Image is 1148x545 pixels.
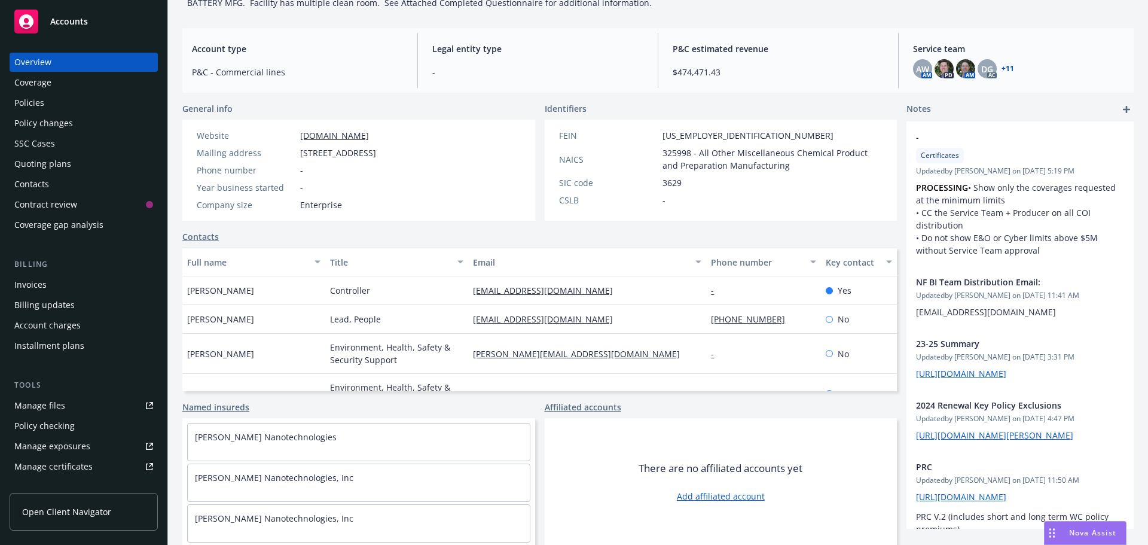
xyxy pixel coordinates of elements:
a: [PERSON_NAME] Nanotechnologies, Inc [195,472,353,483]
a: [PHONE_NUMBER] [711,313,795,325]
div: Policies [14,93,44,112]
div: Contacts [14,175,49,194]
div: Phone number [197,164,295,176]
span: - [300,181,303,194]
a: Coverage [10,73,158,92]
div: Policy checking [14,416,75,436]
a: [DOMAIN_NAME] [300,130,369,141]
div: Contract review [14,195,77,214]
a: Manage certificates [10,457,158,476]
strong: PROCESSING [916,182,968,193]
span: Legal entity type [432,42,643,55]
div: Mailing address [197,147,295,159]
img: photo [956,59,975,78]
span: Environment, Health, Safety & Security Support [330,341,463,366]
div: -CertificatesUpdatedby [PERSON_NAME] on [DATE] 5:19 PMPROCESSING• Show only the coverages request... [906,121,1134,266]
span: - [300,164,303,176]
span: 23-25 Summary [916,337,1093,350]
div: Invoices [14,275,47,294]
div: 2024 Renewal Key Policy ExclusionsUpdatedby [PERSON_NAME] on [DATE] 4:47 PM[URL][DOMAIN_NAME][PER... [906,389,1134,451]
a: Manage exposures [10,437,158,456]
span: P&C estimated revenue [673,42,884,55]
a: SSC Cases [10,134,158,153]
a: [PERSON_NAME] Nanotechnologies, Inc [195,513,353,524]
span: General info [182,102,233,115]
span: Updated by [PERSON_NAME] on [DATE] 4:47 PM [916,413,1124,424]
span: NF BI Team Distribution Email: [916,276,1093,288]
span: 2024 Renewal Key Policy Exclusions [916,399,1093,412]
div: CSLB [559,194,658,206]
span: No [838,313,849,325]
button: Nova Assist [1044,521,1126,545]
a: [EMAIL_ADDRESS][DOMAIN_NAME] [473,313,622,325]
div: Company size [197,199,295,211]
div: Drag to move [1045,522,1060,544]
a: [EMAIL_ADDRESS][DOMAIN_NAME] [473,285,622,296]
a: Contract review [10,195,158,214]
span: [EMAIL_ADDRESS][DOMAIN_NAME] [916,306,1056,318]
div: FEIN [559,129,658,142]
a: Manage files [10,396,158,415]
a: +11 [1002,65,1014,72]
a: add [1119,102,1134,117]
a: - [711,388,723,400]
a: Policy changes [10,114,158,133]
a: Coverage gap analysis [10,215,158,235]
div: Title [330,256,450,269]
div: Coverage [14,73,51,92]
button: Full name [182,248,325,276]
a: Accounts [10,5,158,38]
div: Installment plans [14,336,84,355]
a: Policy checking [10,416,158,436]
span: - [916,131,1093,144]
a: Contacts [10,175,158,194]
div: Quoting plans [14,154,71,173]
span: $474,471.43 [673,66,884,78]
a: Affiliated accounts [545,401,621,413]
span: Service team [913,42,1124,55]
div: Billing updates [14,296,75,315]
span: Controller [330,284,370,297]
span: [PERSON_NAME] [187,313,254,325]
img: photo [935,59,954,78]
div: NF BI Team Distribution Email:Updatedby [PERSON_NAME] on [DATE] 11:41 AM[EMAIL_ADDRESS][DOMAIN_NAME] [906,266,1134,328]
div: Email [473,256,688,269]
span: There are no affiliated accounts yet [639,461,802,476]
button: Title [325,248,468,276]
span: DG [981,63,993,75]
p: • Show only the coverages requested at the minimum limits • CC the Service Team + Producer on all... [916,181,1124,257]
span: 3629 [662,176,682,189]
span: Environment, Health, Safety & Security Support [330,381,463,406]
div: SIC code [559,176,658,189]
a: Quoting plans [10,154,158,173]
span: [PERSON_NAME] [187,348,254,360]
a: Manage claims [10,477,158,497]
div: Manage exposures [14,437,90,456]
div: Policy changes [14,114,73,133]
div: Manage files [14,396,65,415]
a: [URL][DOMAIN_NAME][PERSON_NAME] [916,430,1073,441]
span: - [662,194,665,206]
span: 325998 - All Other Miscellaneous Chemical Product and Preparation Manufacturing [662,147,883,172]
a: - [711,348,723,360]
span: Updated by [PERSON_NAME] on [DATE] 11:50 AM [916,475,1124,486]
a: Named insureds [182,401,249,413]
span: Updated by [PERSON_NAME] on [DATE] 11:41 AM [916,290,1124,301]
div: Account charges [14,316,81,335]
a: Installment plans [10,336,158,355]
div: Phone number [711,256,802,269]
span: Updated by [PERSON_NAME] on [DATE] 3:31 PM [916,352,1124,363]
a: Policies [10,93,158,112]
span: Account type [192,42,403,55]
div: Manage claims [14,477,75,497]
span: [PERSON_NAME] [187,388,254,400]
span: Accounts [50,17,88,26]
div: Coverage gap analysis [14,215,103,235]
span: Enterprise [300,199,342,211]
button: Phone number [706,248,820,276]
span: Certificates [921,150,959,161]
div: Manage certificates [14,457,93,476]
span: Open Client Navigator [22,506,111,518]
span: No [838,348,849,360]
